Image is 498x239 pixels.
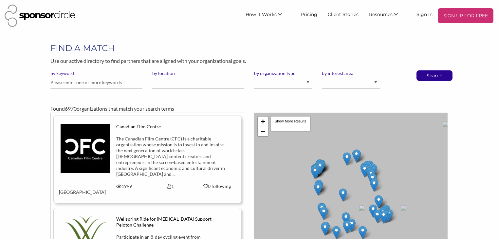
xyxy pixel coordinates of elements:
div: Show More Results [270,116,311,132]
div: Wellspring Ride for [MEDICAL_DATA] Support – Peloton Challenge [116,216,225,228]
label: by interest area [322,70,380,76]
a: Client Stories [323,8,364,20]
p: SIGN UP FOR FREE [440,11,491,21]
a: Zoom out [258,126,268,136]
img: Sponsor Circle Logo [5,5,75,27]
a: Pricing [295,8,323,20]
a: Zoom in [258,117,268,126]
button: Search [424,71,445,81]
div: 1999 [101,183,147,189]
li: How it Works [240,8,295,23]
img: tys7ftntgowgismeyatu [61,124,110,173]
span: How it Works [246,11,277,17]
p: Use our active directory to find partners that are aligned with your organizational goals. [50,57,448,65]
input: Please enter one or more keywords [50,76,142,89]
h1: FIND A MATCH [50,42,448,54]
span: 6970 [65,105,77,112]
label: by keyword [50,70,142,76]
div: Found organizations that match your search terms [50,105,448,113]
div: 0 following [199,183,235,189]
div: Canadian Film Centre [116,124,225,130]
div: [GEOGRAPHIC_DATA] [54,183,101,195]
div: The Canadian Film Centre (CFC) is a charitable organization whose mission is to invest in and ins... [116,136,225,177]
label: by location [152,70,244,76]
span: Resources [369,11,393,17]
div: 1 [147,183,194,189]
a: Canadian Film Centre The Canadian Film Centre (CFC) is a charitable organization whose mission is... [59,124,235,195]
label: by organization type [254,70,312,76]
a: Sign In [411,8,438,20]
li: Resources [364,8,411,23]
